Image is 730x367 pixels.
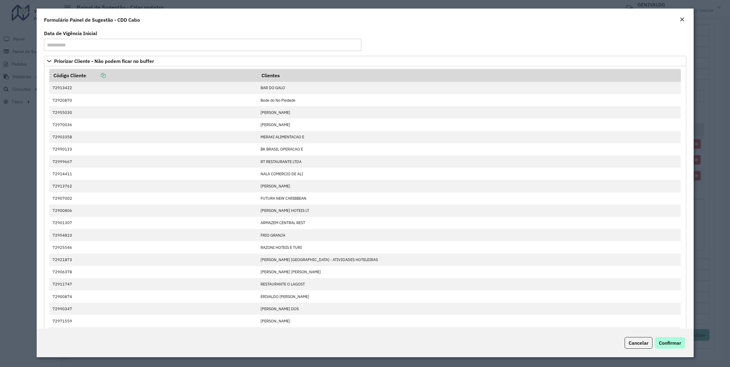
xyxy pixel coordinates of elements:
span: Cancelar [629,340,648,346]
td: 72921873 [49,254,257,266]
a: Priorizar Cliente - Não podem ficar no buffer [44,56,686,66]
td: 72990123 [49,143,257,155]
td: 72970036 [49,118,257,131]
td: RAZONI HOTEIS E TURI [257,241,681,253]
span: Confirmar [659,340,681,346]
th: Clientes [257,69,681,82]
td: 72903358 [49,131,257,143]
td: 72918155 [49,327,257,340]
td: BK BRASIL OPERACAO E [257,143,681,155]
td: [PERSON_NAME] [PERSON_NAME] [257,266,681,278]
td: [PERSON_NAME] [257,106,681,118]
td: 72913762 [49,180,257,192]
td: MERAKI ALIMENTACAO E [257,131,681,143]
td: BAR DO GALO [257,82,681,94]
a: Copiar [86,72,106,78]
td: ERIVALDO [PERSON_NAME] [257,290,681,303]
td: 72911747 [49,278,257,290]
td: 72955030 [49,106,257,118]
td: [PERSON_NAME] [GEOGRAPHIC_DATA] - ATIVIDADES HOTELEIRAS [257,254,681,266]
td: Bode do No Piedade [257,94,681,106]
td: 72900874 [49,290,257,303]
td: FUTURA NEW CARIBBEAN [257,192,681,205]
td: ARMAZEM CENTRAL REST [257,217,681,229]
label: Data de Vigência Inicial [44,30,97,37]
td: 72913422 [49,82,257,94]
td: 72901307 [49,217,257,229]
td: RT RESTAURANTE LTDA [257,155,681,168]
h4: Formulário Painel de Sugestão - CDD Cabo [44,16,140,24]
button: Cancelar [625,337,652,349]
td: [PERSON_NAME] [257,327,681,340]
td: 72906378 [49,266,257,278]
em: Fechar [680,17,684,22]
td: [PERSON_NAME] [257,180,681,192]
button: Close [678,16,686,24]
td: RESTAURANTE O LAGOST [257,278,681,290]
td: 72920870 [49,94,257,106]
td: 72999667 [49,155,257,168]
td: 72900806 [49,205,257,217]
th: Código Cliente [49,69,257,82]
td: [PERSON_NAME] [257,315,681,327]
td: 72954810 [49,229,257,241]
td: 72925546 [49,241,257,253]
td: 72907002 [49,192,257,205]
td: NALA COMERCIO DE ALI [257,168,681,180]
td: [PERSON_NAME] [257,118,681,131]
span: Priorizar Cliente - Não podem ficar no buffer [54,59,154,64]
td: [PERSON_NAME] DOS [257,303,681,315]
td: 72990347 [49,303,257,315]
td: 72971559 [49,315,257,327]
td: 72914411 [49,168,257,180]
td: [PERSON_NAME] HOTEIS LT [257,205,681,217]
button: Confirmar [655,337,685,349]
td: FRIO GRANJA [257,229,681,241]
